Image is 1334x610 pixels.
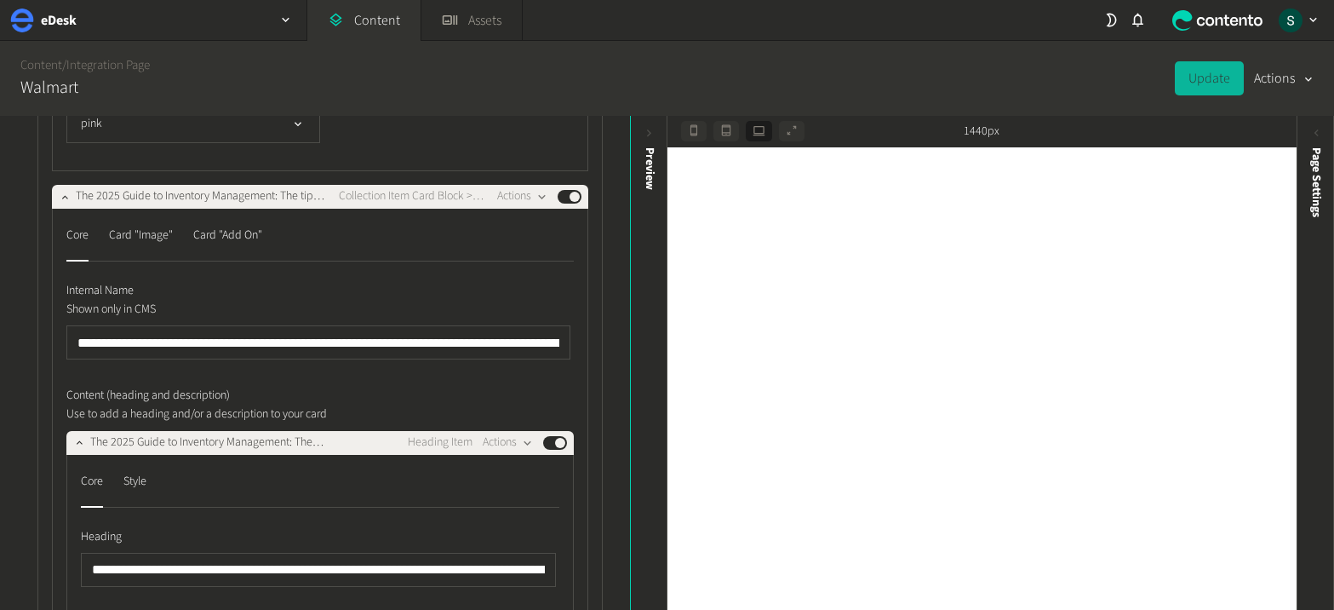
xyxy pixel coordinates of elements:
button: Actions [497,187,547,207]
div: Preview [640,147,658,190]
p: Use to add a heading and/or a description to your card [66,405,454,423]
span: Heading [81,528,122,546]
span: Heading Item [408,434,472,452]
div: Card "Image" [109,222,173,250]
button: Actions [483,433,533,453]
span: Page Settings [1308,147,1325,217]
p: Shown only in CMS [66,300,454,319]
button: Update [1175,61,1244,95]
div: Core [81,469,103,496]
span: 1440px [964,123,999,141]
span: The 2025 Guide to Inventory Management: The tips, tools, and… [90,434,329,452]
div: Style [123,469,146,496]
div: Core [66,222,89,250]
span: Content (heading and description) [66,387,230,405]
a: Integration Page [66,56,150,74]
span: / [62,56,66,74]
span: The 2025 Guide to Inventory Management: The tips, tools, and… [76,187,329,205]
h2: Walmart [20,75,78,101]
h2: eDesk [41,10,77,31]
img: eDesk [10,9,34,32]
button: Actions [1254,61,1314,95]
button: pink [66,106,320,143]
img: Sarah Grady [1279,9,1303,32]
div: Card "Add On" [193,222,262,250]
span: Internal Name [66,282,134,300]
span: Collection Item Card Block > Card Item [339,187,487,205]
a: Content [20,56,62,74]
